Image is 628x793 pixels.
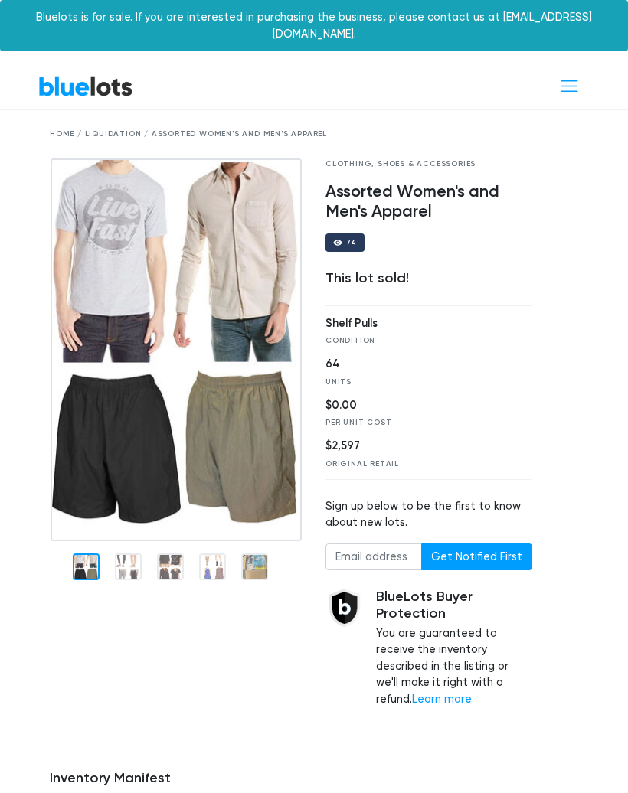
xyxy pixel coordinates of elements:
[325,438,512,455] div: $2,597
[325,335,512,347] div: Condition
[51,158,301,541] img: a65d1ce2-2e3b-4ca0-9f9b-aeaec4eb6b41-1744404608.jpg
[325,589,364,627] img: buyer_protection_shield-3b65640a83011c7d3ede35a8e5a80bfdfaa6a97447f0071c1475b91a4b0b3d01.png
[376,589,532,707] div: You are guaranteed to receive the inventory described in the listing or we'll make it right with ...
[325,459,512,470] div: Original Retail
[325,356,512,373] div: 64
[325,270,532,287] div: This lot sold!
[421,543,532,571] button: Get Notified First
[549,72,590,100] button: Toggle navigation
[325,315,512,332] div: Shelf Pulls
[38,75,133,97] a: BlueLots
[412,693,472,706] a: Learn more
[325,182,532,222] h4: Assorted Women's and Men's Apparel
[325,498,532,531] div: Sign up below to be the first to know about new lots.
[376,589,532,622] h5: BlueLots Buyer Protection
[346,239,357,246] div: 74
[325,397,512,414] div: $0.00
[50,770,578,787] h5: Inventory Manifest
[50,129,578,140] div: Home / Liquidation / Assorted Women's and Men's Apparel
[325,543,422,571] input: Email address
[325,377,512,388] div: Units
[325,417,512,429] div: Per Unit Cost
[325,158,532,170] div: Clothing, Shoes & Accessories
